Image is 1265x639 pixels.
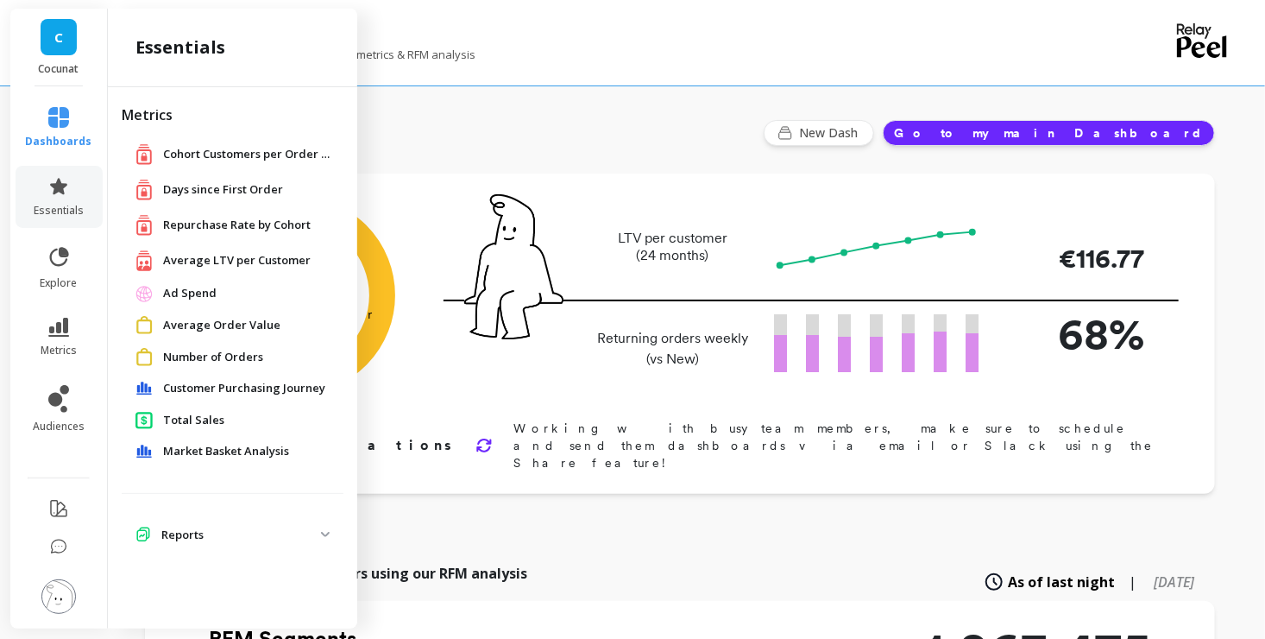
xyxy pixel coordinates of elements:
p: €116.77 [1006,239,1144,278]
span: Customer Purchasing Journey [163,380,325,397]
img: navigation item icon [135,179,153,200]
img: pal seatted on line [464,194,563,339]
img: navigation item icon [135,316,153,334]
img: navigation item icon [135,214,153,236]
p: Reports [161,527,321,544]
span: Total Sales [163,412,224,429]
a: Average Order Value [163,317,330,334]
h2: Metrics [122,104,343,125]
img: navigation item icon [135,348,153,366]
span: Average Order Value [163,317,280,334]
a: Customer Purchasing Journey [163,380,330,397]
span: C [54,28,63,47]
button: Go to my main Dashboard [883,120,1215,146]
img: navigation item icon [135,382,153,395]
span: | [1129,572,1136,592]
p: Cocunat [28,62,91,76]
span: explore [41,276,78,290]
p: Returning orders weekly (vs New) [592,328,753,370]
a: Repurchase Rate by Cohort [163,217,330,234]
a: Number of Orders [163,349,330,366]
span: metrics [41,344,77,357]
span: Ad Spend [163,285,217,302]
span: dashboards [26,135,92,149]
span: Days since First Order [163,181,283,199]
span: Repurchase Rate by Cohort [163,217,311,234]
a: Days since First Order [163,181,330,199]
img: down caret icon [321,532,330,537]
span: Number of Orders [163,349,263,366]
p: 68% [1006,301,1144,366]
img: navigation item icon [135,143,153,165]
p: Working with busy team members, make sure to schedule and send them dashboards via email or Slack... [513,420,1160,471]
span: [DATE] [1154,573,1194,592]
a: Total Sales [163,412,330,429]
span: Market Basket Analysis [163,443,289,460]
img: navigation item icon [135,411,153,429]
button: New Dash [764,120,874,146]
p: LTV per customer (24 months) [592,230,753,264]
a: Ad Spend [163,285,330,302]
img: navigation item icon [135,250,153,271]
a: Cohort Customers per Order Count [163,146,336,163]
img: navigation item icon [135,285,153,302]
span: essentials [34,204,84,218]
h2: essentials [135,35,225,60]
img: navigation item icon [135,445,153,459]
img: profile picture [41,579,76,614]
span: audiences [33,420,85,433]
a: Average LTV per Customer [163,252,330,269]
span: New Dash [799,124,863,142]
img: navigation item icon [135,527,151,542]
span: As of last night [1008,572,1115,592]
span: Average LTV per Customer [163,252,311,269]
